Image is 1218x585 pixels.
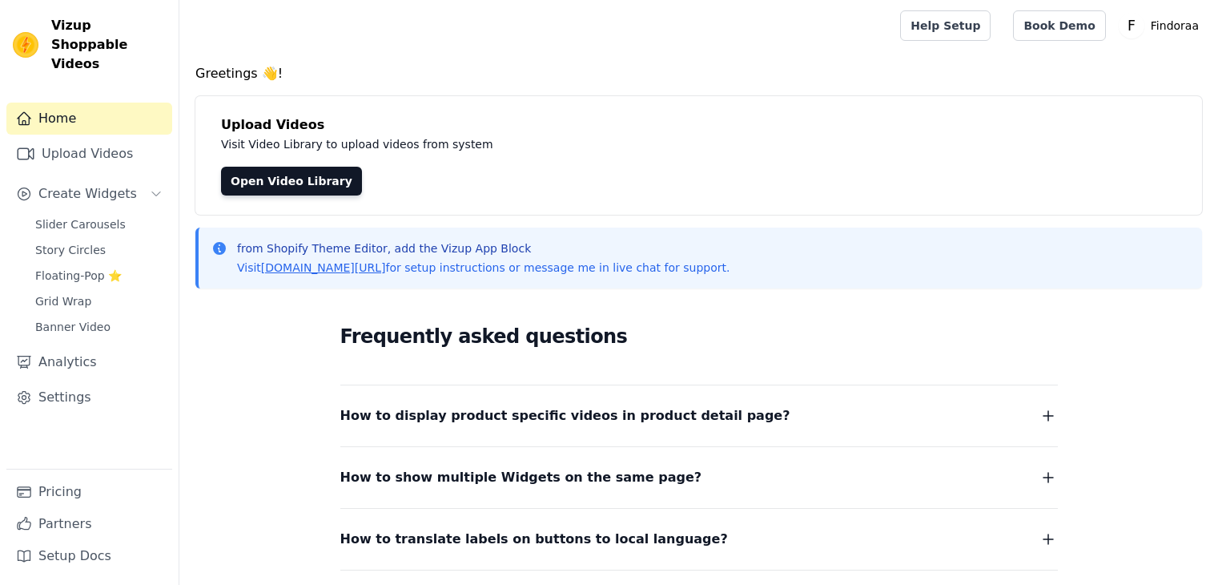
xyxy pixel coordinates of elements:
[26,213,172,236] a: Slider Carousels
[35,293,91,309] span: Grid Wrap
[26,239,172,261] a: Story Circles
[340,528,1058,551] button: How to translate labels on buttons to local language?
[38,184,137,204] span: Create Widgets
[6,540,172,572] a: Setup Docs
[237,260,730,276] p: Visit for setup instructions or message me in live chat for support.
[237,240,730,256] p: from Shopify Theme Editor, add the Vizup App Block
[35,319,111,335] span: Banner Video
[26,316,172,338] a: Banner Video
[340,405,1058,427] button: How to display product specific videos in product detail page?
[6,346,172,378] a: Analytics
[261,261,386,274] a: [DOMAIN_NAME][URL]
[26,290,172,313] a: Grid Wrap
[195,64,1202,83] h4: Greetings 👋!
[35,268,122,284] span: Floating-Pop ⭐
[1119,11,1205,40] button: F Findoraa
[340,466,702,489] span: How to show multiple Widgets on the same page?
[1013,10,1105,41] a: Book Demo
[13,32,38,58] img: Vizup
[221,167,362,196] a: Open Video Library
[1128,18,1136,34] text: F
[51,16,166,74] span: Vizup Shoppable Videos
[26,264,172,287] a: Floating-Pop ⭐
[6,476,172,508] a: Pricing
[35,216,126,232] span: Slider Carousels
[221,135,939,154] p: Visit Video Library to upload videos from system
[35,242,106,258] span: Story Circles
[221,115,1176,135] h4: Upload Videos
[1144,11,1205,40] p: Findoraa
[340,321,1058,353] h2: Frequently asked questions
[6,178,172,210] button: Create Widgets
[340,528,728,551] span: How to translate labels on buttons to local language?
[340,405,790,427] span: How to display product specific videos in product detail page?
[6,103,172,135] a: Home
[6,508,172,540] a: Partners
[340,466,1058,489] button: How to show multiple Widgets on the same page?
[6,138,172,170] a: Upload Videos
[6,381,172,414] a: Settings
[900,10,991,41] a: Help Setup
